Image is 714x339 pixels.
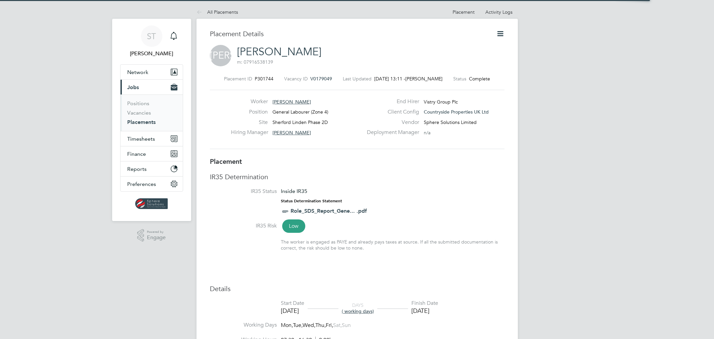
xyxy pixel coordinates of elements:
span: Inside IR35 [281,188,307,194]
a: Vacancies [127,110,151,116]
a: Activity Logs [485,9,512,15]
span: m: 07916538139 [237,59,273,65]
label: Placement ID [224,76,252,82]
span: Wed, [303,322,315,329]
a: Powered byEngage [137,229,166,242]
span: Low [282,219,305,233]
label: Vendor [363,119,419,126]
label: End Hirer [363,98,419,105]
span: General Labourer (Zone 4) [272,109,328,115]
span: Thu, [315,322,326,329]
label: Position [231,109,268,116]
span: Timesheets [127,136,155,142]
span: Selin Thomas [120,50,183,58]
span: Fri, [326,322,333,329]
nav: Main navigation [112,19,191,221]
label: Status [453,76,466,82]
span: Sherford Linden Phase 2D [272,119,328,125]
a: All Placements [196,9,238,15]
span: V0179049 [310,76,332,82]
label: Working Days [210,322,277,329]
img: spheresolutions-logo-retina.png [135,198,168,209]
span: Tue, [293,322,303,329]
span: P301744 [255,76,273,82]
span: [DATE] 13:11 - [374,76,405,82]
a: Placements [127,119,156,125]
span: Vistry Group Plc [424,99,458,105]
a: [PERSON_NAME] [237,45,321,58]
span: Sphere Solutions Limited [424,119,477,125]
a: Placement [453,9,475,15]
label: Hiring Manager [231,129,268,136]
button: Jobs [121,80,183,94]
a: ST[PERSON_NAME] [120,25,183,58]
span: Reports [127,166,147,172]
label: Worker [231,98,268,105]
div: [DATE] [411,307,438,315]
span: ( working days) [342,308,374,314]
span: Sun [342,322,351,329]
label: Vacancy ID [284,76,308,82]
span: [PERSON_NAME] [210,45,231,66]
span: [PERSON_NAME] [272,99,311,105]
span: Mon, [281,322,293,329]
div: [DATE] [281,307,304,315]
h3: Placement Details [210,29,486,38]
span: Sat, [333,322,342,329]
span: Jobs [127,84,139,90]
span: ST [147,32,156,41]
label: Last Updated [343,76,372,82]
button: Finance [121,146,183,161]
span: Preferences [127,181,156,187]
span: Network [127,69,148,75]
strong: Status Determination Statement [281,199,342,203]
label: Site [231,119,268,126]
label: IR35 Status [210,188,277,195]
span: Countryside Properties UK Ltd [424,109,489,115]
button: Network [121,65,183,79]
a: Role_SDS_Report_Gene... .pdf [291,208,367,214]
h3: Details [210,284,504,293]
span: [PERSON_NAME] [272,130,311,136]
div: The worker is engaged as PAYE and already pays taxes at source. If all the submitted documentatio... [281,239,504,251]
b: Placement [210,157,242,165]
div: Jobs [121,94,183,131]
a: Go to home page [120,198,183,209]
button: Preferences [121,177,183,191]
button: Timesheets [121,131,183,146]
div: DAYS [338,302,377,314]
span: [PERSON_NAME] [405,76,443,82]
button: Reports [121,161,183,176]
span: n/a [424,130,430,136]
span: Complete [469,76,490,82]
a: Positions [127,100,149,107]
label: Deployment Manager [363,129,419,136]
div: Finish Date [411,300,438,307]
span: Finance [127,151,146,157]
h3: IR35 Determination [210,173,504,181]
span: Powered by [147,229,166,235]
span: Engage [147,235,166,241]
div: Start Date [281,300,304,307]
label: IR35 Risk [210,222,277,229]
label: Client Config [363,109,419,116]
